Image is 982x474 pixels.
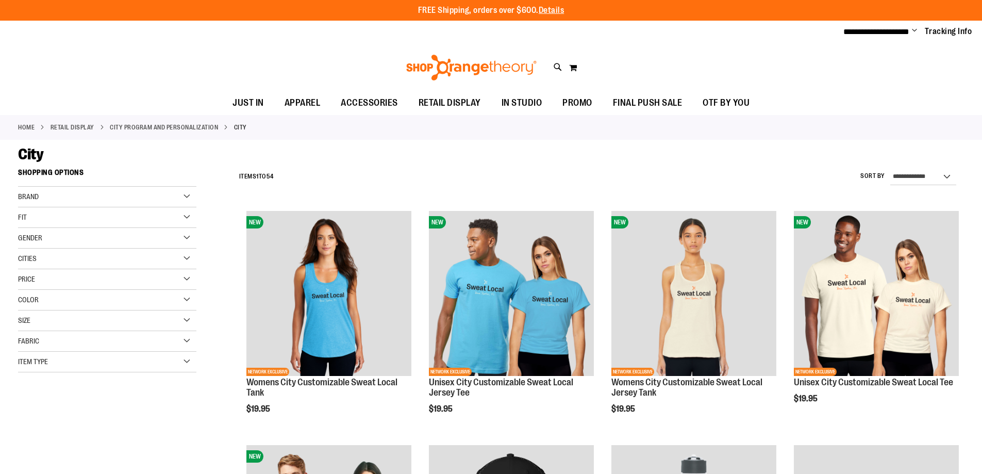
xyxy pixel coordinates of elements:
[246,377,397,398] a: Womens City Customizable Sweat Local Tank
[18,234,42,242] span: Gender
[794,368,837,376] span: NETWORK EXCLUSIVE
[285,91,321,115] span: APPAREL
[408,91,491,115] a: RETAIL DISPLAY
[429,211,594,376] img: Unisex City Customizable Fine Jersey Tee
[539,6,564,15] a: Details
[502,91,542,115] span: IN STUDIO
[925,26,972,37] a: Tracking Info
[274,91,331,115] a: APPAREL
[234,123,247,132] strong: City
[241,206,417,439] div: product
[611,368,654,376] span: NETWORK EXCLUSIVE
[18,145,43,163] span: City
[789,206,964,430] div: product
[429,216,446,228] span: NEW
[429,211,594,378] a: Unisex City Customizable Fine Jersey TeeNEWNETWORK EXCLUSIVE
[692,91,760,115] a: OTF BY YOU
[246,368,289,376] span: NETWORK EXCLUSIVE
[18,123,35,132] a: Home
[239,169,274,185] h2: Items to
[611,211,776,378] a: City Customizable Jersey Racerback TankNEWNETWORK EXCLUSIVE
[18,254,37,263] span: Cities
[491,91,553,115] a: IN STUDIO
[794,394,819,403] span: $19.95
[405,55,538,80] img: Shop Orangetheory
[18,164,196,187] strong: Shopping Options
[419,91,481,115] span: RETAIL DISPLAY
[267,173,274,180] span: 54
[246,211,411,376] img: City Customizable Perfect Racerback Tank
[603,91,693,115] a: FINAL PUSH SALE
[562,91,592,115] span: PROMO
[246,216,263,228] span: NEW
[18,213,27,221] span: Fit
[51,123,94,132] a: RETAIL DISPLAY
[613,91,683,115] span: FINAL PUSH SALE
[246,404,272,414] span: $19.95
[611,216,628,228] span: NEW
[860,172,885,181] label: Sort By
[18,192,39,201] span: Brand
[429,404,454,414] span: $19.95
[429,377,573,398] a: Unisex City Customizable Sweat Local Jersey Tee
[18,337,39,345] span: Fabric
[429,368,472,376] span: NETWORK EXCLUSIVE
[222,91,274,115] a: JUST IN
[246,450,263,463] span: NEW
[18,357,48,366] span: Item Type
[246,211,411,378] a: City Customizable Perfect Racerback TankNEWNETWORK EXCLUSIVE
[794,216,811,228] span: NEW
[794,377,953,387] a: Unisex City Customizable Sweat Local Tee
[794,211,959,378] a: Image of Unisex City Customizable Very Important TeeNEWNETWORK EXCLUSIVE
[794,211,959,376] img: Image of Unisex City Customizable Very Important Tee
[18,296,39,304] span: Color
[330,91,408,115] a: ACCESSORIES
[912,26,917,37] button: Account menu
[703,91,750,115] span: OTF BY YOU
[256,173,259,180] span: 1
[611,377,762,398] a: Womens City Customizable Sweat Local Jersey Tank
[341,91,398,115] span: ACCESSORIES
[232,91,264,115] span: JUST IN
[552,91,603,115] a: PROMO
[611,404,637,414] span: $19.95
[418,5,564,17] p: FREE Shipping, orders over $600.
[424,206,599,439] div: product
[606,206,781,439] div: product
[18,316,30,324] span: Size
[18,275,35,283] span: Price
[611,211,776,376] img: City Customizable Jersey Racerback Tank
[110,123,218,132] a: CITY PROGRAM AND PERSONALIZATION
